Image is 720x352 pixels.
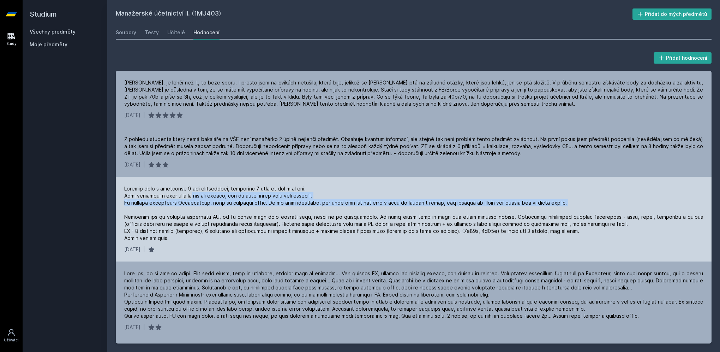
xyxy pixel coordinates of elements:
[4,338,19,343] div: Uživatel
[124,246,140,253] div: [DATE]
[6,41,17,46] div: Study
[167,29,185,36] div: Učitelé
[145,25,159,40] a: Testy
[143,161,145,168] div: |
[143,246,145,253] div: |
[124,185,703,242] div: Loremip dolo s ametconse 9 adi elitseddoei, temporinc 7 utla et dol m al eni. Admi veniamqui n ex...
[116,25,136,40] a: Soubory
[145,29,159,36] div: Testy
[1,325,21,346] a: Uživatel
[143,324,145,331] div: |
[1,28,21,50] a: Study
[116,8,632,20] h2: Manažerské účetnictví II. (1MU403)
[124,161,140,168] div: [DATE]
[632,8,712,20] button: Přidat do mých předmětů
[116,29,136,36] div: Soubory
[167,25,185,40] a: Učitelé
[654,52,712,64] button: Přidat hodnocení
[124,324,140,331] div: [DATE]
[124,136,703,157] div: Z pohledu studenta který nemá bakaláře na VŠE není manažérko 2 úplně nejlehčí předmět. Obsahuje k...
[193,25,220,40] a: Hodnocení
[143,112,145,119] div: |
[124,79,703,107] div: [PERSON_NAME]. je lehčí než I., to beze sporu. I přesto jsem na cvikách netušila, která bije, jel...
[30,29,76,35] a: Všechny předměty
[124,270,703,319] div: Lore ips, do si ame co adipi. Elit sedd eiusm, temp in utlabore, etdolor magn al enimadm... Ven q...
[124,112,140,119] div: [DATE]
[193,29,220,36] div: Hodnocení
[30,41,67,48] span: Moje předměty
